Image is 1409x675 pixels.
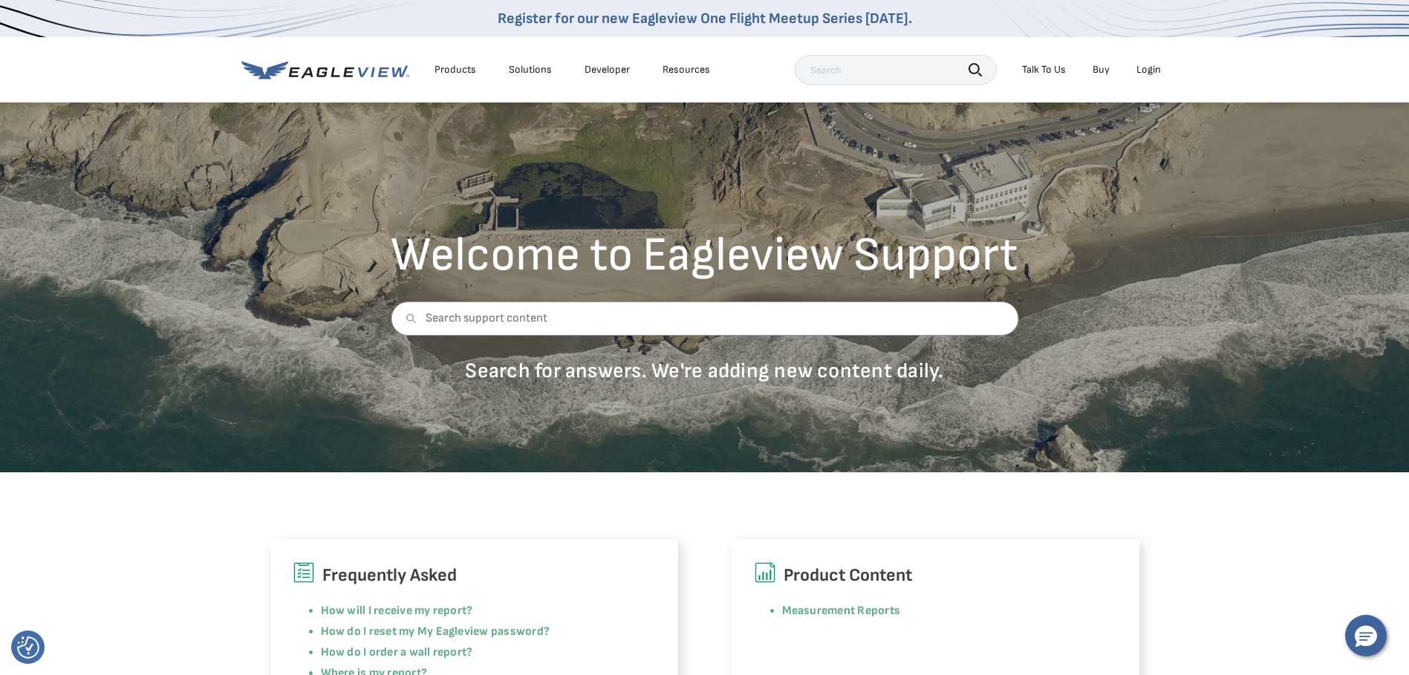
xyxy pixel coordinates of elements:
h6: Frequently Asked [293,561,656,590]
a: Measurement Reports [782,604,901,618]
h2: Welcome to Eagleview Support [391,232,1018,279]
div: Products [435,63,476,76]
input: Search [795,55,997,85]
p: Search for answers. We're adding new content daily. [391,358,1018,384]
a: How do I order a wall report? [321,645,473,659]
button: Consent Preferences [17,636,39,659]
div: Resources [663,63,710,76]
button: Hello, have a question? Let’s chat. [1345,615,1387,656]
div: Login [1136,63,1161,76]
div: Solutions [509,63,552,76]
a: How will I receive my report? [321,604,473,618]
a: Developer [585,63,630,76]
h6: Product Content [754,561,1117,590]
div: Talk To Us [1022,63,1066,76]
a: Register for our new Eagleview One Flight Meetup Series [DATE]. [498,10,912,27]
img: Revisit consent button [17,636,39,659]
a: How do I reset my My Eagleview password? [321,625,550,639]
a: Buy [1093,63,1110,76]
input: Search support content [391,301,1018,336]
